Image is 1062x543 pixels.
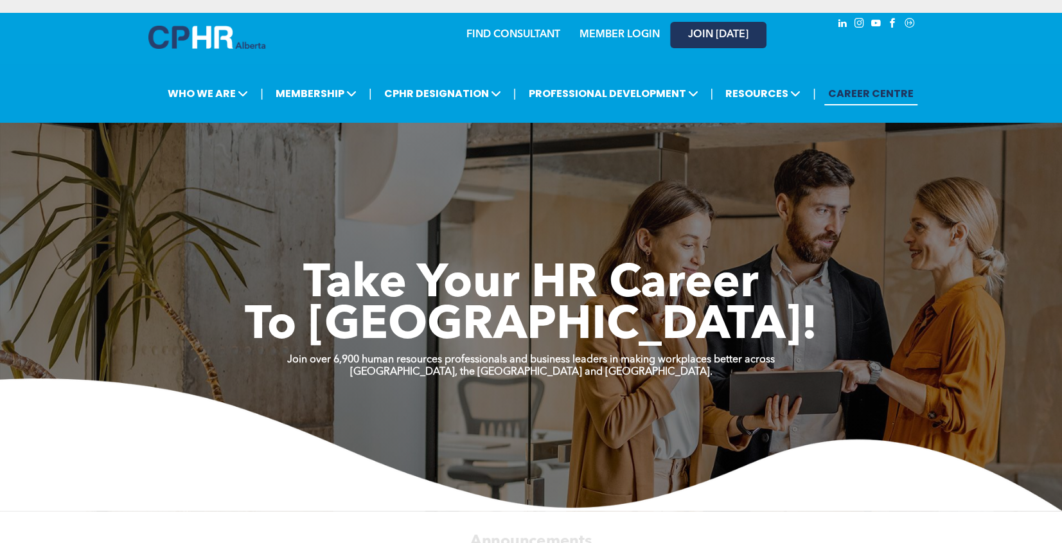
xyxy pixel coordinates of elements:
span: PROFESSIONAL DEVELOPMENT [524,82,702,105]
strong: Join over 6,900 human resources professionals and business leaders in making workplaces better ac... [287,355,775,365]
li: | [369,80,372,107]
a: MEMBER LOGIN [580,30,660,40]
a: Social network [903,16,917,33]
strong: [GEOGRAPHIC_DATA], the [GEOGRAPHIC_DATA] and [GEOGRAPHIC_DATA]. [350,367,712,377]
li: | [260,80,263,107]
span: WHO WE ARE [164,82,252,105]
li: | [710,80,713,107]
img: A blue and white logo for cp alberta [148,26,265,49]
a: linkedin [836,16,850,33]
span: To [GEOGRAPHIC_DATA]! [245,303,818,350]
span: MEMBERSHIP [272,82,360,105]
a: CAREER CENTRE [824,82,917,105]
li: | [813,80,816,107]
li: | [513,80,517,107]
span: RESOURCES [721,82,804,105]
span: Take Your HR Career [303,262,759,308]
a: facebook [886,16,900,33]
a: FIND CONSULTANT [466,30,560,40]
a: JOIN [DATE] [670,22,766,48]
span: CPHR DESIGNATION [380,82,505,105]
span: JOIN [DATE] [688,29,748,41]
a: instagram [853,16,867,33]
a: youtube [869,16,883,33]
